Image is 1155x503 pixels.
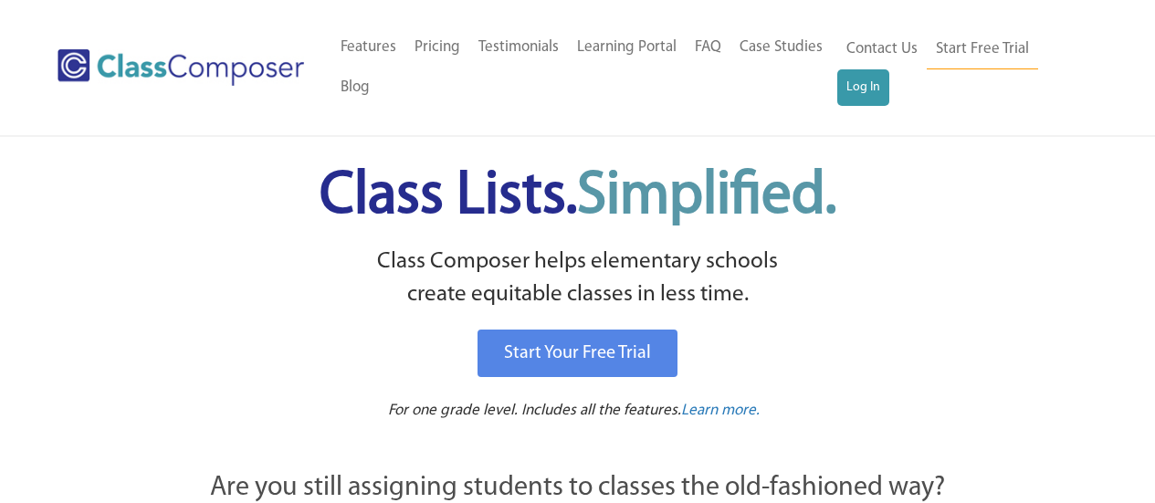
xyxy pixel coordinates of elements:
[686,27,730,68] a: FAQ
[469,27,568,68] a: Testimonials
[568,27,686,68] a: Learning Portal
[58,49,304,86] img: Class Composer
[331,27,837,108] nav: Header Menu
[110,246,1046,312] p: Class Composer helps elementary schools create equitable classes in less time.
[331,27,405,68] a: Features
[577,167,836,226] span: Simplified.
[405,27,469,68] a: Pricing
[730,27,832,68] a: Case Studies
[681,403,760,418] span: Learn more.
[320,167,836,226] span: Class Lists.
[478,330,677,377] a: Start Your Free Trial
[837,69,889,106] a: Log In
[504,344,651,362] span: Start Your Free Trial
[837,29,927,69] a: Contact Us
[837,29,1084,106] nav: Header Menu
[388,403,681,418] span: For one grade level. Includes all the features.
[927,29,1038,70] a: Start Free Trial
[681,400,760,423] a: Learn more.
[331,68,379,108] a: Blog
